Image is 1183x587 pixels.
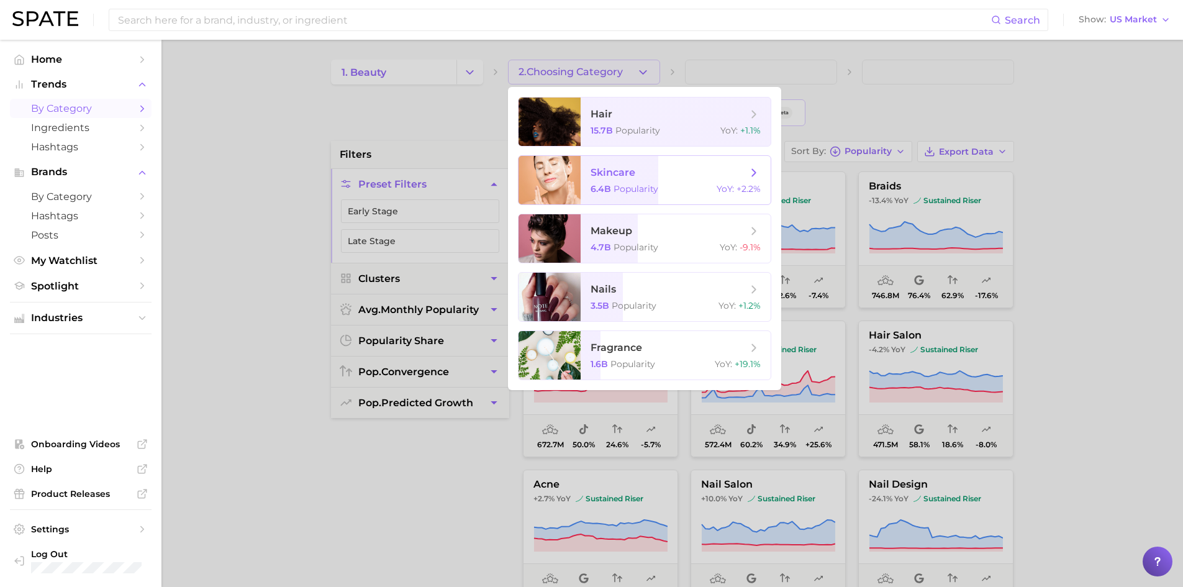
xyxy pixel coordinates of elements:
span: YoY : [717,183,734,194]
span: fragrance [591,342,642,353]
span: Ingredients [31,122,130,134]
span: 3.5b [591,300,609,311]
span: 1.6b [591,358,608,370]
span: YoY : [720,125,738,136]
a: Help [10,460,152,478]
a: Hashtags [10,137,152,157]
a: Settings [10,520,152,539]
span: 6.4b [591,183,611,194]
span: YoY : [715,358,732,370]
span: +1.2% [738,300,761,311]
button: Trends [10,75,152,94]
span: Product Releases [31,488,130,499]
a: Home [10,50,152,69]
span: Popularity [612,300,656,311]
a: by Category [10,187,152,206]
span: Home [31,53,130,65]
span: Settings [31,524,130,535]
span: -9.1% [740,242,761,253]
a: My Watchlist [10,251,152,270]
a: Hashtags [10,206,152,225]
span: skincare [591,166,635,178]
span: Hashtags [31,141,130,153]
span: Popularity [614,242,658,253]
a: Onboarding Videos [10,435,152,453]
span: Show [1079,16,1106,23]
span: Search [1005,14,1040,26]
a: by Category [10,99,152,118]
a: Spotlight [10,276,152,296]
button: Brands [10,163,152,181]
input: Search here for a brand, industry, or ingredient [117,9,991,30]
span: Brands [31,166,130,178]
span: My Watchlist [31,255,130,266]
span: Posts [31,229,130,241]
span: Popularity [614,183,658,194]
span: Log Out [31,548,202,560]
a: Ingredients [10,118,152,137]
span: hair [591,108,612,120]
span: Spotlight [31,280,130,292]
span: Onboarding Videos [31,439,130,450]
span: by Category [31,102,130,114]
span: Industries [31,312,130,324]
a: Posts [10,225,152,245]
span: +2.2% [737,183,761,194]
span: Popularity [610,358,655,370]
span: by Category [31,191,130,202]
a: Log out. Currently logged in with e-mail hstables@newdirectionsaromatics.com. [10,545,152,577]
span: Help [31,463,130,475]
span: 15.7b [591,125,613,136]
span: Popularity [615,125,660,136]
ul: 2.Choosing Category [508,87,781,390]
span: 4.7b [591,242,611,253]
span: US Market [1110,16,1157,23]
span: +19.1% [735,358,761,370]
button: Industries [10,309,152,327]
button: ShowUS Market [1076,12,1174,28]
a: Product Releases [10,485,152,503]
img: SPATE [12,11,78,26]
span: YoY : [718,300,736,311]
span: YoY : [720,242,737,253]
span: Hashtags [31,210,130,222]
span: +1.1% [740,125,761,136]
span: makeup [591,225,632,237]
span: Trends [31,79,130,90]
span: nails [591,283,616,295]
